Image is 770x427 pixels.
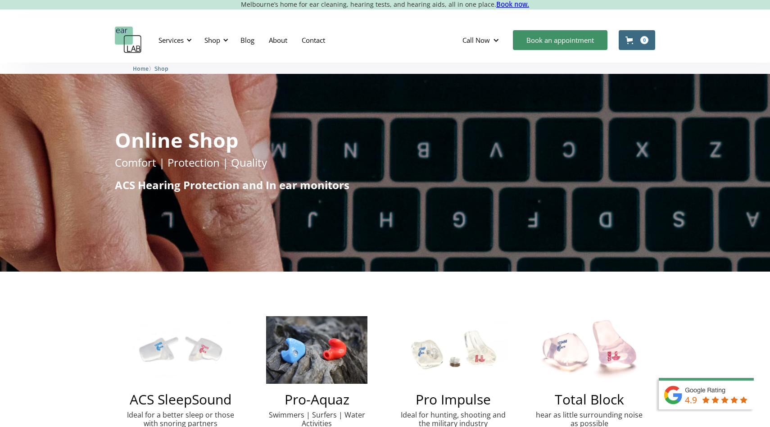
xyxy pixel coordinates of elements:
a: Contact [294,27,332,53]
div: 0 [640,36,648,44]
img: Total Block [538,316,640,384]
div: Shop [204,36,220,45]
h2: ACS SleepSound [130,393,231,406]
p: Comfort | Protection | Quality [115,154,267,170]
strong: ACS Hearing Protection and In ear monitors [115,177,349,192]
img: Pro Impulse [399,316,507,384]
div: Services [159,36,184,45]
div: Shop [199,27,231,54]
div: Call Now [462,36,490,45]
a: Open cart [619,30,655,50]
a: Shop [154,64,168,73]
h1: Online Shop [115,130,238,150]
div: Services [153,27,195,54]
img: ACS SleepSound [132,316,229,384]
h2: Pro Impulse [416,393,491,406]
h2: Pro-Aquaz [285,393,349,406]
h2: Total Block [555,393,624,406]
span: Home [133,65,149,72]
span: Shop [154,65,168,72]
div: Call Now [455,27,508,54]
img: Pro-Aquaz [266,316,367,384]
a: Home [133,64,149,73]
a: Book an appointment [513,30,607,50]
a: Blog [233,27,262,53]
a: About [262,27,294,53]
a: home [115,27,142,54]
li: 〉 [133,64,154,73]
